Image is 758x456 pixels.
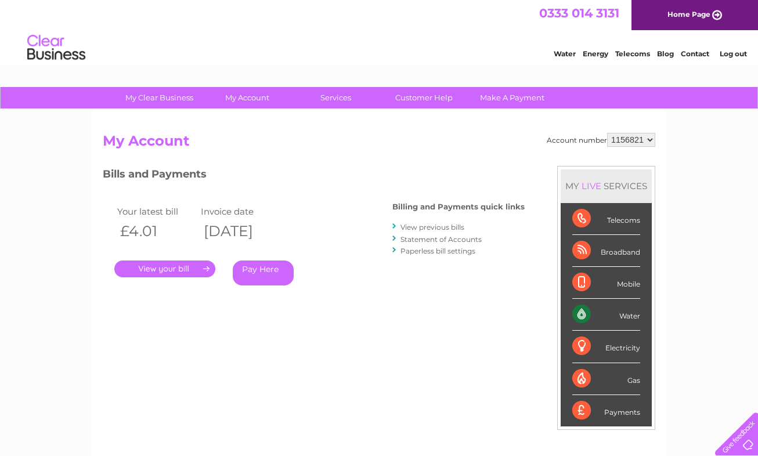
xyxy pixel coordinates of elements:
div: Electricity [572,331,640,363]
div: Gas [572,363,640,395]
a: Paperless bill settings [400,247,475,255]
td: Invoice date [198,204,281,219]
div: Clear Business is a trading name of Verastar Limited (registered in [GEOGRAPHIC_DATA] No. 3667643... [106,6,654,56]
a: Water [554,49,576,58]
a: Contact [681,49,709,58]
h3: Bills and Payments [103,166,525,186]
div: LIVE [579,180,604,191]
a: 0333 014 3131 [539,6,619,20]
a: Pay Here [233,260,294,285]
a: . [114,260,215,277]
a: Services [288,87,384,108]
div: Broadband [572,235,640,267]
div: Water [572,299,640,331]
a: Statement of Accounts [400,235,482,244]
div: Payments [572,395,640,426]
a: Telecoms [615,49,650,58]
th: [DATE] [198,219,281,243]
a: Make A Payment [464,87,560,108]
div: Mobile [572,267,640,299]
a: Log out [720,49,747,58]
div: MY SERVICES [561,169,652,202]
a: My Account [200,87,295,108]
a: Energy [583,49,608,58]
th: £4.01 [114,219,198,243]
h2: My Account [103,133,655,155]
a: Customer Help [376,87,472,108]
div: Account number [547,133,655,147]
a: Blog [657,49,674,58]
td: Your latest bill [114,204,198,219]
h4: Billing and Payments quick links [392,202,525,211]
img: logo.png [27,30,86,66]
div: Telecoms [572,203,640,235]
a: My Clear Business [111,87,207,108]
a: View previous bills [400,223,464,231]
